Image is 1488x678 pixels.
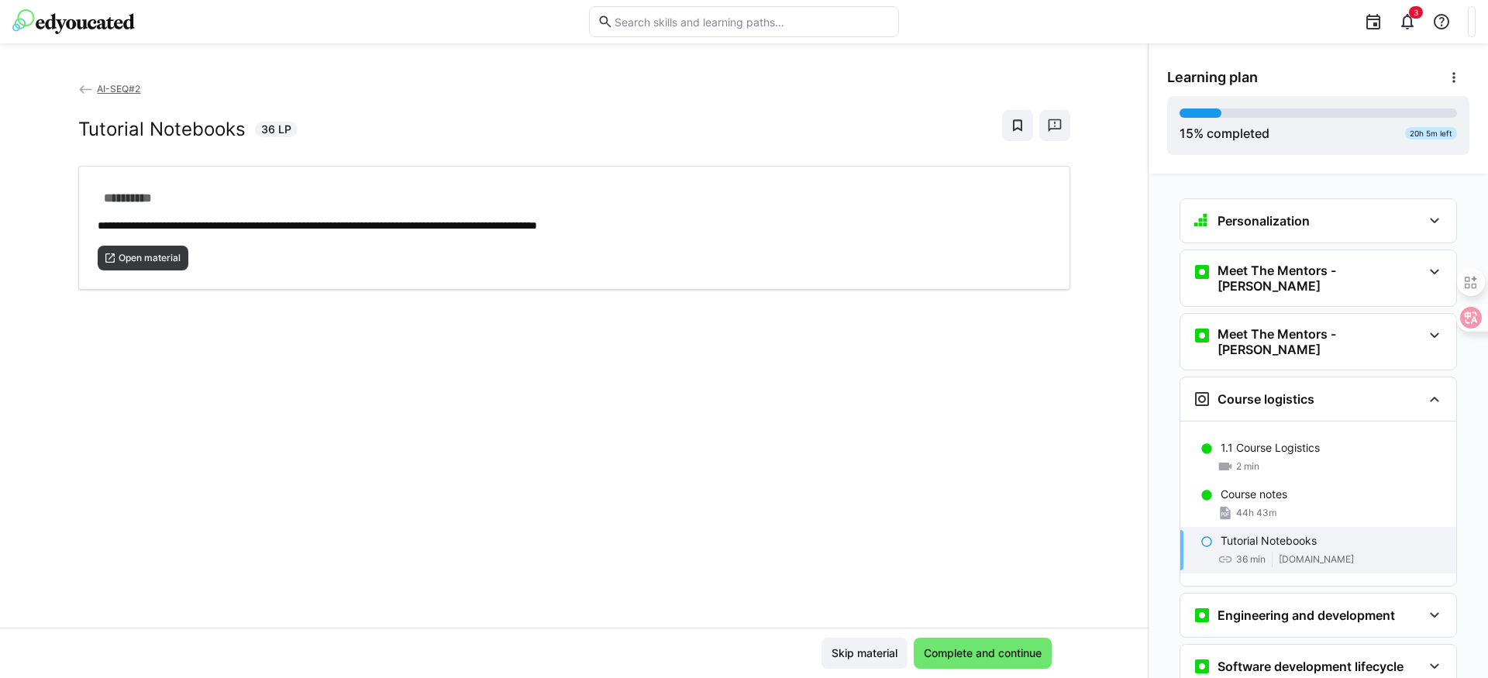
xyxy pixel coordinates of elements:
div: 20h 5m left [1405,127,1457,139]
p: Tutorial Notebooks [1221,533,1317,549]
span: 2 min [1236,460,1259,473]
span: 15 [1180,126,1193,141]
span: Learning plan [1167,69,1258,86]
button: Skip material [821,638,908,669]
span: Complete and continue [921,645,1044,661]
h3: Engineering and development [1218,607,1395,623]
p: 1.1 Course Logistics [1221,440,1320,456]
h3: Personalization [1218,213,1310,229]
h2: Tutorial Notebooks [78,118,246,141]
span: 36 min [1236,553,1266,566]
span: AI-SEQ#2 [97,83,140,95]
input: Search skills and learning paths… [613,15,890,29]
h3: Meet The Mentors - [PERSON_NAME] [1218,263,1422,294]
h3: Course logistics [1218,391,1314,407]
button: Open material [98,246,189,270]
div: % completed [1180,124,1269,143]
span: [DOMAIN_NAME] [1279,553,1354,566]
h3: Software development lifecycle [1218,659,1404,674]
span: 36 LP [261,122,291,137]
span: 44h 43m [1236,507,1276,519]
span: Open material [117,252,182,264]
a: AI-SEQ#2 [78,83,141,95]
button: Complete and continue [914,638,1052,669]
span: Skip material [829,645,900,661]
h3: Meet The Mentors - [PERSON_NAME] [1218,326,1422,357]
span: 3 [1414,8,1418,17]
p: Course notes [1221,487,1287,502]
